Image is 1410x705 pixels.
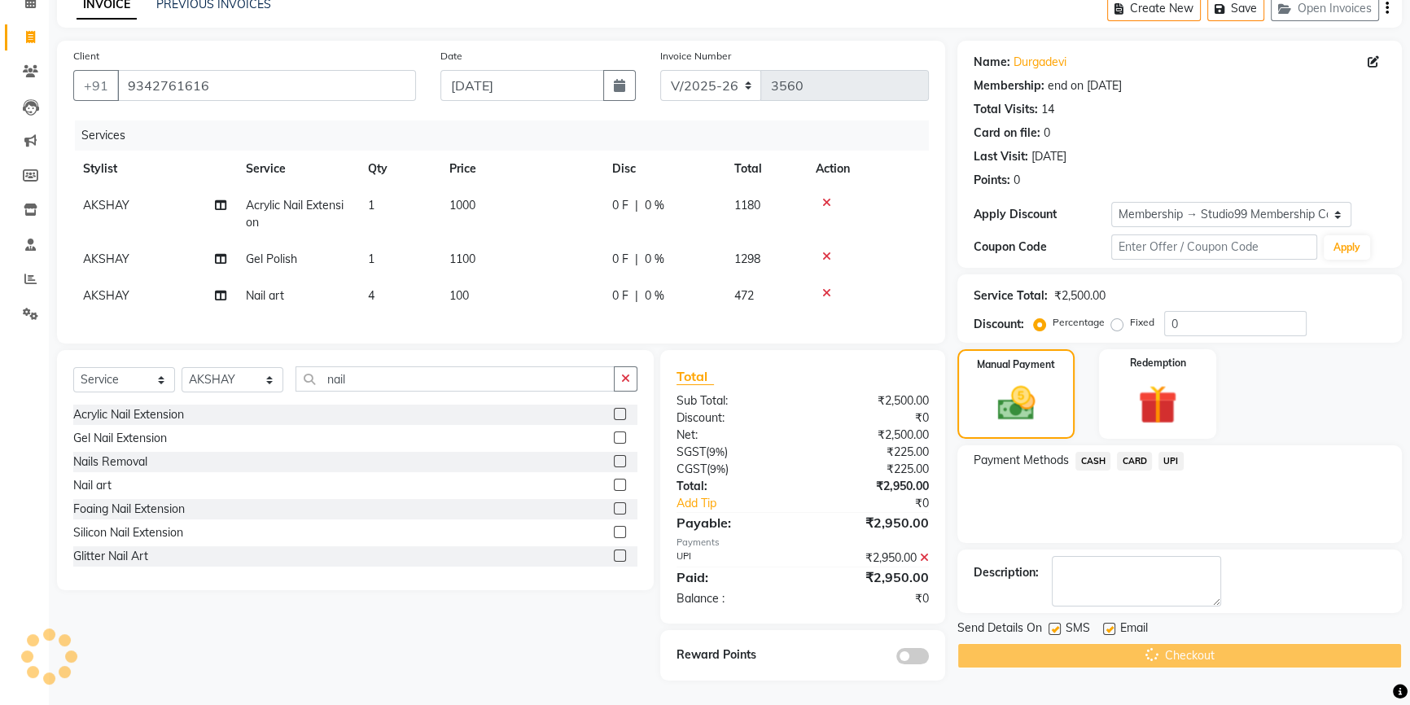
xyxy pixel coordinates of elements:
[635,287,638,304] span: |
[83,288,129,303] span: AKSHAY
[725,151,806,187] th: Total
[664,513,803,532] div: Payable:
[73,477,112,494] div: Nail art
[825,495,941,512] div: ₹0
[664,409,803,427] div: Discount:
[612,251,628,268] span: 0 F
[803,461,941,478] div: ₹225.00
[1117,452,1152,471] span: CARD
[664,590,803,607] div: Balance :
[974,452,1069,469] span: Payment Methods
[974,206,1111,223] div: Apply Discount
[977,357,1055,372] label: Manual Payment
[1041,101,1054,118] div: 14
[664,461,803,478] div: ( )
[974,287,1048,304] div: Service Total:
[1111,234,1317,260] input: Enter Offer / Coupon Code
[974,101,1038,118] div: Total Visits:
[664,478,803,495] div: Total:
[246,198,344,230] span: Acrylic Nail Extension
[73,49,99,63] label: Client
[73,524,183,541] div: Silicon Nail Extension
[660,49,731,63] label: Invoice Number
[734,252,760,266] span: 1298
[1120,620,1148,640] span: Email
[296,366,615,392] input: Search or Scan
[803,513,941,532] div: ₹2,950.00
[73,70,119,101] button: +91
[75,120,941,151] div: Services
[449,198,475,212] span: 1000
[1053,315,1105,330] label: Percentage
[677,462,707,476] span: CGST
[664,444,803,461] div: ( )
[1324,235,1370,260] button: Apply
[803,392,941,409] div: ₹2,500.00
[246,288,284,303] span: Nail art
[986,382,1047,425] img: _cash.svg
[803,550,941,567] div: ₹2,950.00
[1075,452,1110,471] span: CASH
[440,49,462,63] label: Date
[1014,54,1066,71] a: Durgadevi
[803,409,941,427] div: ₹0
[974,172,1010,189] div: Points:
[974,125,1040,142] div: Card on file:
[1130,356,1186,370] label: Redemption
[664,567,803,587] div: Paid:
[1130,315,1154,330] label: Fixed
[612,287,628,304] span: 0 F
[957,620,1042,640] span: Send Details On
[449,252,475,266] span: 1100
[1054,287,1106,304] div: ₹2,500.00
[710,462,725,475] span: 9%
[368,288,374,303] span: 4
[803,590,941,607] div: ₹0
[1158,452,1184,471] span: UPI
[734,288,754,303] span: 472
[358,151,440,187] th: Qty
[974,239,1111,256] div: Coupon Code
[709,445,725,458] span: 9%
[1066,620,1090,640] span: SMS
[645,287,664,304] span: 0 %
[803,567,941,587] div: ₹2,950.00
[974,77,1044,94] div: Membership:
[73,151,236,187] th: Stylist
[734,198,760,212] span: 1180
[83,198,129,212] span: AKSHAY
[449,288,469,303] span: 100
[664,550,803,567] div: UPI
[83,252,129,266] span: AKSHAY
[803,427,941,444] div: ₹2,500.00
[677,536,930,550] div: Payments
[1014,172,1020,189] div: 0
[664,392,803,409] div: Sub Total:
[677,368,714,385] span: Total
[236,151,358,187] th: Service
[73,430,167,447] div: Gel Nail Extension
[368,252,374,266] span: 1
[246,252,297,266] span: Gel Polish
[1126,380,1189,429] img: _gift.svg
[677,444,706,459] span: SGST
[645,251,664,268] span: 0 %
[602,151,725,187] th: Disc
[803,444,941,461] div: ₹225.00
[974,54,1010,71] div: Name:
[974,316,1024,333] div: Discount:
[440,151,602,187] th: Price
[974,148,1028,165] div: Last Visit:
[1048,77,1122,94] div: end on [DATE]
[635,197,638,214] span: |
[612,197,628,214] span: 0 F
[645,197,664,214] span: 0 %
[73,501,185,518] div: Foaing Nail Extension
[974,564,1039,581] div: Description:
[1031,148,1066,165] div: [DATE]
[368,198,374,212] span: 1
[664,646,803,664] div: Reward Points
[803,478,941,495] div: ₹2,950.00
[635,251,638,268] span: |
[73,453,147,471] div: Nails Removal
